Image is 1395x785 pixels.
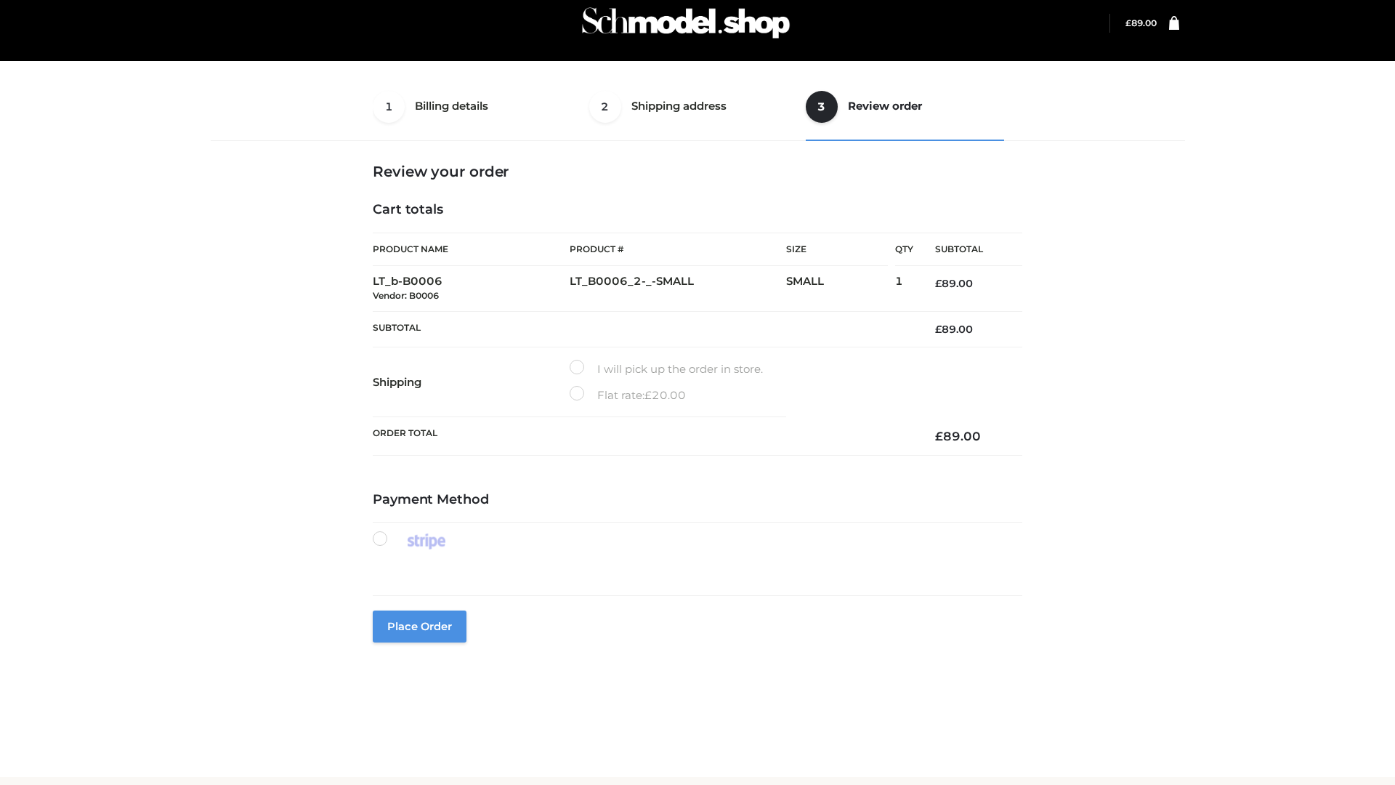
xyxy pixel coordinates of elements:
[644,388,652,402] span: £
[895,233,913,266] th: Qty
[935,277,973,290] bdi: 89.00
[373,233,570,266] th: Product Name
[935,323,973,336] bdi: 89.00
[935,277,942,290] span: £
[570,233,786,266] th: Product #
[786,233,888,266] th: Size
[1125,17,1157,28] a: £89.00
[373,266,570,312] td: LT_b-B0006
[373,163,1022,180] h3: Review your order
[1125,17,1131,28] span: £
[913,233,1022,266] th: Subtotal
[895,266,913,312] td: 1
[570,360,763,379] label: I will pick up the order in store.
[1125,17,1157,28] bdi: 89.00
[644,388,686,402] bdi: 20.00
[373,611,466,643] button: Place order
[570,386,686,405] label: Flat rate:
[373,417,913,456] th: Order Total
[570,266,786,312] td: LT_B0006_2-_-SMALL
[373,492,1022,508] h4: Payment Method
[373,311,913,347] th: Subtotal
[935,429,981,443] bdi: 89.00
[373,290,439,301] small: Vendor: B0006
[373,202,1022,218] h4: Cart totals
[935,323,942,336] span: £
[935,429,943,443] span: £
[373,347,570,417] th: Shipping
[786,266,895,312] td: SMALL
